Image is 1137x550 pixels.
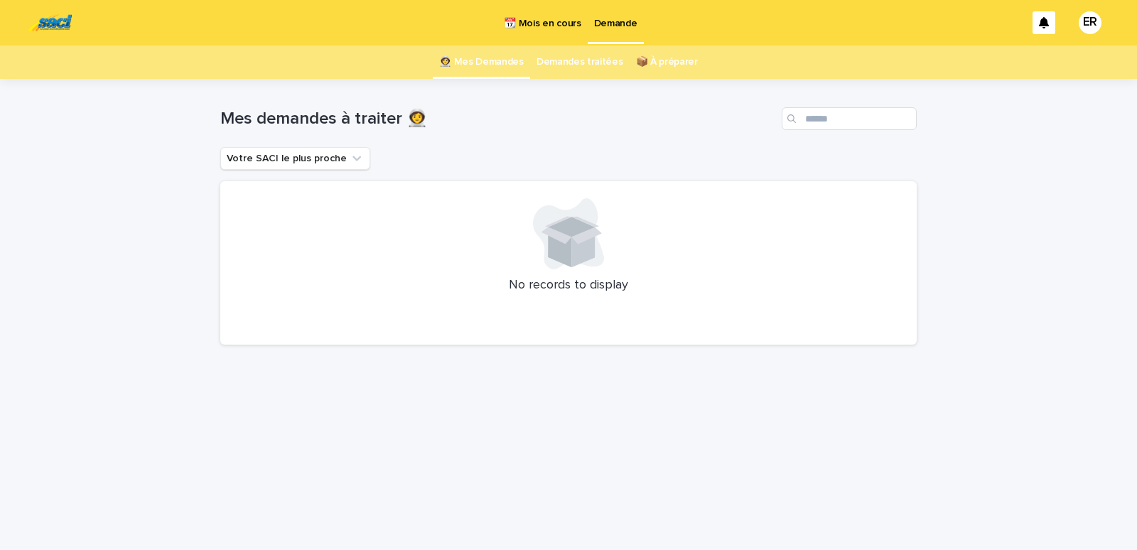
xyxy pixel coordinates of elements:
[220,109,776,129] h1: Mes demandes à traiter 👩‍🚀
[439,45,524,79] a: 👩‍🚀 Mes Demandes
[220,147,370,170] button: Votre SACI le plus proche
[28,9,72,37] img: UC29JcTLQ3GheANZ19ks
[537,45,623,79] a: Demandes traitées
[782,107,917,130] input: Search
[636,45,698,79] a: 📦 À préparer
[237,278,900,293] p: No records to display
[1079,11,1101,34] div: ER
